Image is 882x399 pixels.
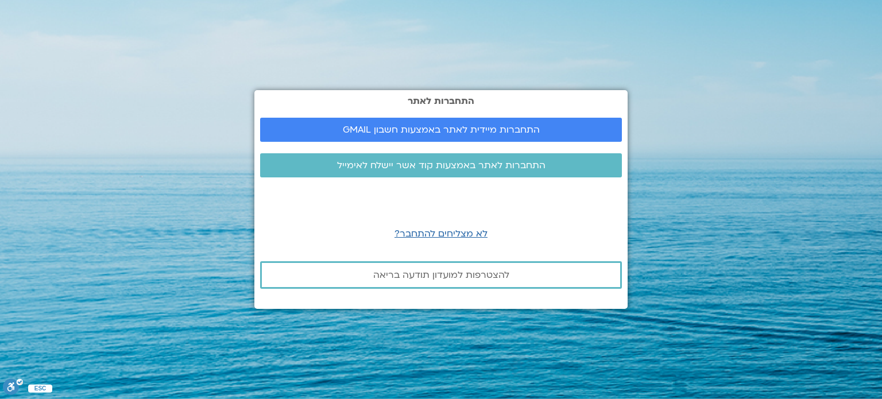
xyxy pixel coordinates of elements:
[260,261,622,289] a: להצטרפות למועדון תודעה בריאה
[394,227,488,240] a: לא מצליחים להתחבר?
[373,270,509,280] span: להצטרפות למועדון תודעה בריאה
[343,125,540,135] span: התחברות מיידית לאתר באמצעות חשבון GMAIL
[337,160,546,171] span: התחברות לאתר באמצעות קוד אשר יישלח לאימייל
[260,118,622,142] a: התחברות מיידית לאתר באמצעות חשבון GMAIL
[260,96,622,106] h2: התחברות לאתר
[260,153,622,177] a: התחברות לאתר באמצעות קוד אשר יישלח לאימייל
